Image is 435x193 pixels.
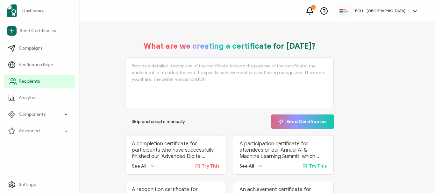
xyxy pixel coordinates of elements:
[19,62,53,68] span: Verification Page
[202,163,220,169] span: Try This
[125,114,191,129] button: Skip and create manually
[132,120,185,124] span: Skip and create manually
[7,4,17,17] img: sertifier-logomark-colored.svg
[144,41,316,51] h1: What are we creating a certificate for [DATE]?
[4,24,75,38] a: Send Certificates
[339,9,349,13] img: a98b1312-5509-453e-a6f2-71bd088ab352.png
[19,182,36,188] span: Settings
[239,141,327,160] p: A participation certificate for attendees of our Annual AI & Machine Learning Summit, which broug...
[19,95,37,101] span: Analytics
[19,111,46,118] span: Components
[22,8,45,14] span: Dashboard
[19,78,40,85] span: Recipients
[19,128,40,134] span: Advanced
[4,2,75,20] a: Dashboard
[4,178,75,191] a: Settings
[4,75,75,88] a: Recipients
[4,92,75,104] a: Analytics
[309,163,327,169] span: Try This
[20,28,56,34] span: Send Certificates
[4,59,75,71] a: Verification Page
[132,141,219,160] p: A completion certificate for participants who have successfully finished our ‘Advanced Digital Ma...
[278,119,327,124] span: Send Certificates
[239,163,254,169] span: See All
[271,114,334,129] button: Send Certificates
[4,42,75,55] a: Campaigns
[403,162,435,193] iframe: Chat Widget
[355,9,405,13] h5: ECLI - [GEOGRAPHIC_DATA]
[132,163,146,169] span: See All
[311,5,316,10] div: 2
[19,45,42,52] span: Campaigns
